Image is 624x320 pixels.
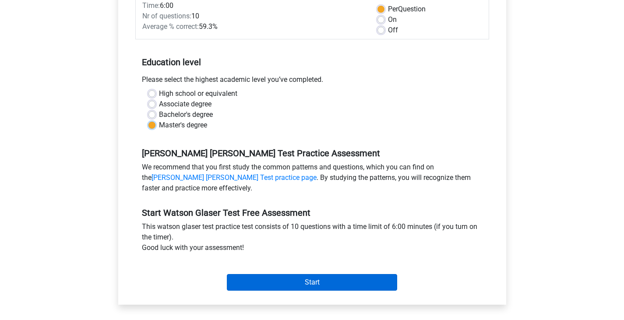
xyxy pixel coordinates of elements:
label: Bachelor's degree [159,109,213,120]
h5: Start Watson Glaser Test Free Assessment [142,207,483,218]
span: Average % correct: [142,22,199,31]
a: [PERSON_NAME] [PERSON_NAME] Test practice page [152,173,317,182]
div: This watson glaser test practice test consists of 10 questions with a time limit of 6:00 minutes ... [135,222,489,257]
span: Nr of questions: [142,12,191,20]
div: 10 [136,11,371,21]
h5: [PERSON_NAME] [PERSON_NAME] Test Practice Assessment [142,148,483,158]
span: Time: [142,1,160,10]
div: 59.3% [136,21,371,32]
div: We recommend that you first study the common patterns and questions, which you can find on the . ... [135,162,489,197]
h5: Education level [142,53,483,71]
label: Question [388,4,426,14]
div: Please select the highest academic level you’ve completed. [135,74,489,88]
input: Start [227,274,397,291]
label: Off [388,25,398,35]
label: High school or equivalent [159,88,237,99]
label: Master's degree [159,120,207,130]
span: Per [388,5,398,13]
label: On [388,14,397,25]
div: 6:00 [136,0,371,11]
label: Associate degree [159,99,212,109]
